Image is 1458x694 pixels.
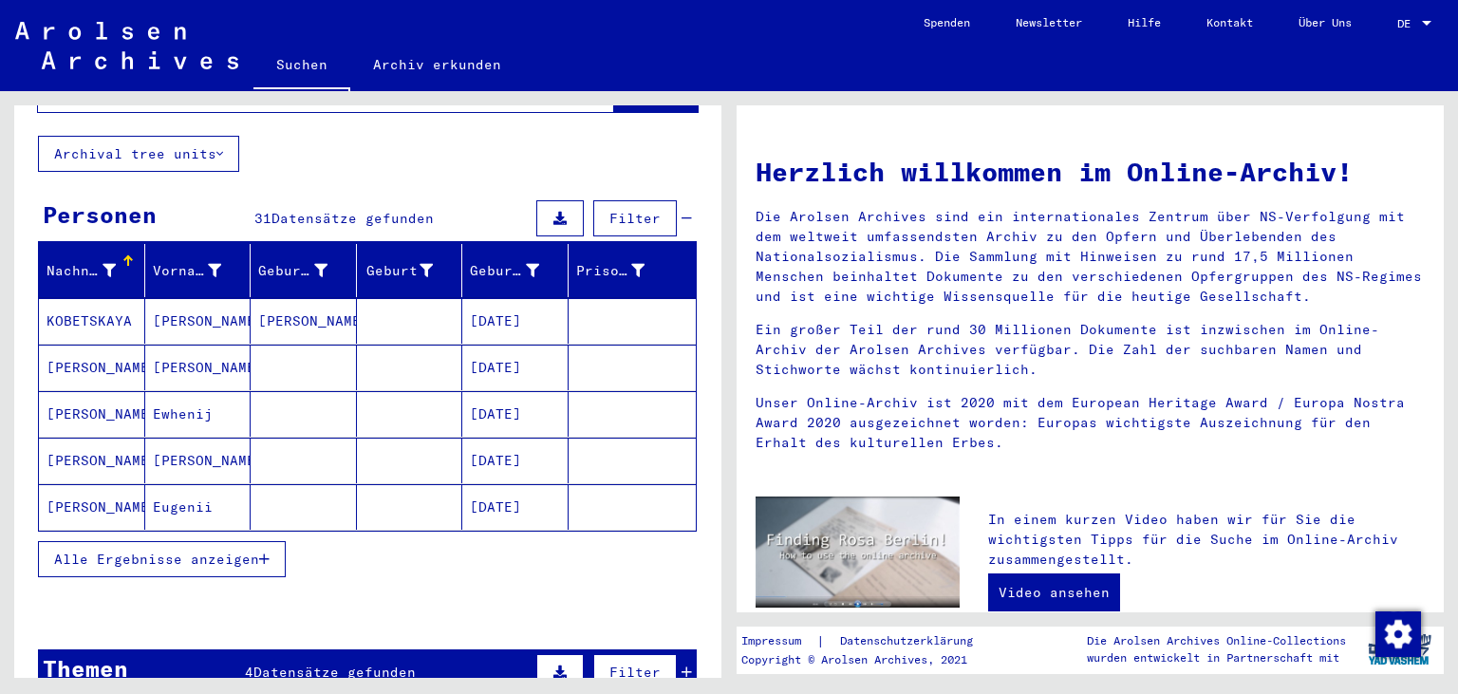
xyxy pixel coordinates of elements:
[39,298,145,344] mat-cell: KOBETSKAYA
[145,391,252,437] mat-cell: Ewhenij
[462,484,569,530] mat-cell: [DATE]
[364,261,434,281] div: Geburt‏
[251,298,357,344] mat-cell: [PERSON_NAME]
[145,244,252,297] mat-header-cell: Vorname
[470,261,539,281] div: Geburtsdatum
[988,573,1120,611] a: Video ansehen
[47,261,116,281] div: Nachname
[756,497,960,608] img: video.jpg
[145,298,252,344] mat-cell: [PERSON_NAME]
[38,136,239,172] button: Archival tree units
[988,510,1425,570] p: In einem kurzen Video haben wir für Sie die wichtigsten Tipps für die Suche im Online-Archiv zusa...
[576,255,674,286] div: Prisoner #
[593,654,677,690] button: Filter
[569,244,697,297] mat-header-cell: Prisoner #
[39,484,145,530] mat-cell: [PERSON_NAME]
[462,345,569,390] mat-cell: [DATE]
[153,255,251,286] div: Vorname
[741,631,996,651] div: |
[576,261,645,281] div: Prisoner #
[462,391,569,437] mat-cell: [DATE]
[741,651,996,668] p: Copyright © Arolsen Archives, 2021
[462,298,569,344] mat-cell: [DATE]
[609,210,661,227] span: Filter
[253,664,416,681] span: Datensätze gefunden
[756,393,1425,453] p: Unser Online-Archiv ist 2020 mit dem European Heritage Award / Europa Nostra Award 2020 ausgezeic...
[756,207,1425,307] p: Die Arolsen Archives sind ein internationales Zentrum über NS-Verfolgung mit dem weltweit umfasse...
[756,320,1425,380] p: Ein großer Teil der rund 30 Millionen Dokumente ist inzwischen im Online-Archiv der Arolsen Archi...
[271,210,434,227] span: Datensätze gefunden
[254,210,271,227] span: 31
[470,255,568,286] div: Geburtsdatum
[1364,626,1435,673] img: yv_logo.png
[258,255,356,286] div: Geburtsname
[251,244,357,297] mat-header-cell: Geburtsname
[47,255,144,286] div: Nachname
[825,631,996,651] a: Datenschutzerklärung
[39,345,145,390] mat-cell: [PERSON_NAME]
[462,438,569,483] mat-cell: [DATE]
[350,42,524,87] a: Archiv erkunden
[145,484,252,530] mat-cell: Eugenii
[1375,611,1421,657] img: Zustimmung ändern
[245,664,253,681] span: 4
[1374,610,1420,656] div: Zustimmung ändern
[39,244,145,297] mat-header-cell: Nachname
[39,391,145,437] mat-cell: [PERSON_NAME]
[1087,649,1346,666] p: wurden entwickelt in Partnerschaft mit
[43,651,128,685] div: Themen
[145,345,252,390] mat-cell: [PERSON_NAME]
[39,438,145,483] mat-cell: [PERSON_NAME]
[15,22,238,69] img: Arolsen_neg.svg
[1087,632,1346,649] p: Die Arolsen Archives Online-Collections
[593,200,677,236] button: Filter
[153,261,222,281] div: Vorname
[253,42,350,91] a: Suchen
[741,631,816,651] a: Impressum
[54,551,259,568] span: Alle Ergebnisse anzeigen
[609,664,661,681] span: Filter
[43,197,157,232] div: Personen
[364,255,462,286] div: Geburt‏
[38,541,286,577] button: Alle Ergebnisse anzeigen
[357,244,463,297] mat-header-cell: Geburt‏
[462,244,569,297] mat-header-cell: Geburtsdatum
[145,438,252,483] mat-cell: [PERSON_NAME]
[1397,17,1418,30] span: DE
[258,261,327,281] div: Geburtsname
[756,152,1425,192] h1: Herzlich willkommen im Online-Archiv!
